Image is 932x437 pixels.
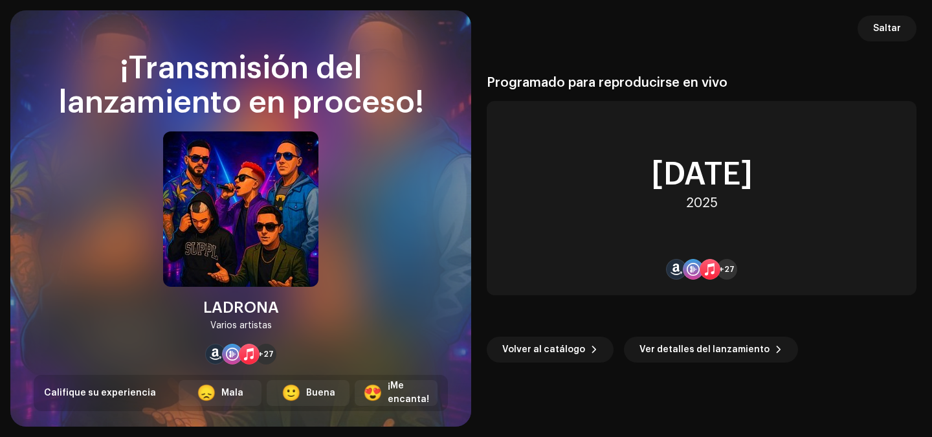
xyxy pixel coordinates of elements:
button: Volver al catálogo [487,337,614,363]
div: 😞 [197,385,216,401]
div: LADRONA [203,297,279,318]
div: 😍 [363,385,383,401]
span: Califique su experiencia [44,388,156,398]
div: Buena [306,387,335,400]
div: 🙂 [282,385,301,401]
div: [DATE] [651,159,753,190]
span: Volver al catálogo [502,337,585,363]
div: ¡Transmisión del lanzamiento en proceso! [34,52,448,120]
div: Varios artistas [210,318,272,333]
img: 980be08a-a69b-4f02-903f-bb93805e07cf [163,131,318,287]
div: Programado para reproducirse en vivo [487,75,916,91]
span: +27 [719,264,735,275]
div: ¡Me encanta! [388,379,429,407]
button: Ver detalles del lanzamiento [624,337,798,363]
div: 2025 [686,196,718,211]
span: Ver detalles del lanzamiento [639,337,770,363]
button: Saltar [858,16,916,41]
span: +27 [258,349,274,359]
span: Saltar [873,16,901,41]
div: Mala [221,387,243,400]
